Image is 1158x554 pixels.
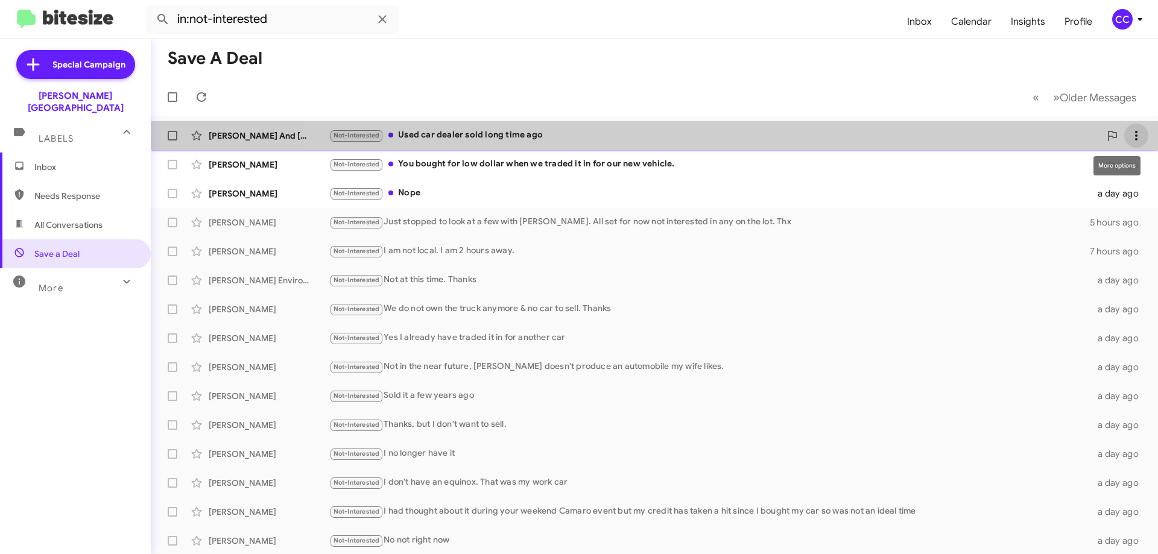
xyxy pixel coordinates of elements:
span: Save a Deal [34,248,80,260]
nav: Page navigation example [1026,85,1144,110]
div: CC [1112,9,1133,30]
h1: Save a Deal [168,49,262,68]
span: Inbox [34,161,137,173]
span: Not-Interested [334,247,380,255]
div: Yes I already have traded it in for another car [329,331,1090,345]
div: [PERSON_NAME] [209,535,329,547]
span: » [1053,90,1060,105]
div: a day ago [1090,361,1148,373]
div: Not at this time. Thanks [329,273,1090,287]
div: [PERSON_NAME] [209,361,329,373]
div: [PERSON_NAME] [209,390,329,402]
div: [PERSON_NAME] [209,448,329,460]
span: Not-Interested [334,363,380,371]
div: [PERSON_NAME] [209,187,329,200]
div: Sold it a few years ago [329,389,1090,403]
span: Not-Interested [334,508,380,515]
span: Not-Interested [334,276,380,284]
div: a day ago [1090,303,1148,315]
div: [PERSON_NAME] And [PERSON_NAME] Motors [209,130,329,142]
div: a day ago [1090,390,1148,402]
a: Profile [1055,4,1102,39]
div: [PERSON_NAME] [209,332,329,344]
div: I am not local. I am 2 hours away. [329,244,1090,258]
div: a day ago [1090,187,1148,200]
div: You bought for low dollar when we traded it in for our new vehicle. [329,157,1090,171]
div: I don't have an equinox. That was my work car [329,476,1090,489]
div: [PERSON_NAME] [209,216,329,228]
div: a day ago [1090,448,1148,460]
div: a day ago [1090,506,1148,518]
span: Not-Interested [334,218,380,226]
div: [PERSON_NAME] Environmental Concepts Of Tn [209,274,329,286]
div: 5 hours ago [1090,216,1148,228]
span: Not-Interested [334,160,380,168]
div: a day ago [1090,332,1148,344]
span: Not-Interested [334,421,380,429]
span: More [39,283,63,294]
a: Special Campaign [16,50,135,79]
div: Not in the near future, [PERSON_NAME] doesn't produce an automobile my wife likes. [329,360,1090,374]
span: Not-Interested [334,189,380,197]
div: a day ago [1090,535,1148,547]
span: Not-Interested [334,131,380,139]
span: Special Campaign [52,58,125,71]
div: Just stopped to look at a few with [PERSON_NAME]. All set for now not interested in any on the lo... [329,215,1090,229]
button: Next [1046,85,1144,110]
div: [PERSON_NAME] [209,419,329,431]
span: Not-Interested [334,479,380,486]
span: Older Messages [1060,91,1136,104]
span: Labels [39,133,74,144]
div: [PERSON_NAME] [209,303,329,315]
div: [PERSON_NAME] [209,245,329,257]
span: Not-Interested [334,537,380,544]
span: Needs Response [34,190,137,202]
div: [PERSON_NAME] [209,477,329,489]
span: All Conversations [34,219,103,231]
div: [PERSON_NAME] [209,506,329,518]
div: 7 hours ago [1090,245,1148,257]
div: We do not own the truck anymore & no car to sell. Thanks [329,302,1090,316]
a: Insights [1001,4,1055,39]
span: « [1033,90,1039,105]
span: Not-Interested [334,334,380,342]
div: I no longer have it [329,447,1090,461]
div: I had thought about it during your weekend Camaro event but my credit has taken a hit since I bou... [329,505,1090,518]
div: a day ago [1090,477,1148,489]
div: More options [1093,156,1141,175]
div: Used car dealer sold long time ago [329,128,1100,142]
span: Not-Interested [334,450,380,458]
div: Nope [329,186,1090,200]
a: Calendar [941,4,1001,39]
div: Thanks, but I don't want to sell. [329,418,1090,432]
button: Previous [1025,85,1046,110]
a: Inbox [897,4,941,39]
input: Search [146,5,399,34]
div: a day ago [1090,419,1148,431]
div: [PERSON_NAME] [209,159,329,171]
span: Not-Interested [334,392,380,400]
div: No not right now [329,534,1090,547]
span: Not-Interested [334,305,380,313]
button: CC [1102,9,1145,30]
div: a day ago [1090,274,1148,286]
